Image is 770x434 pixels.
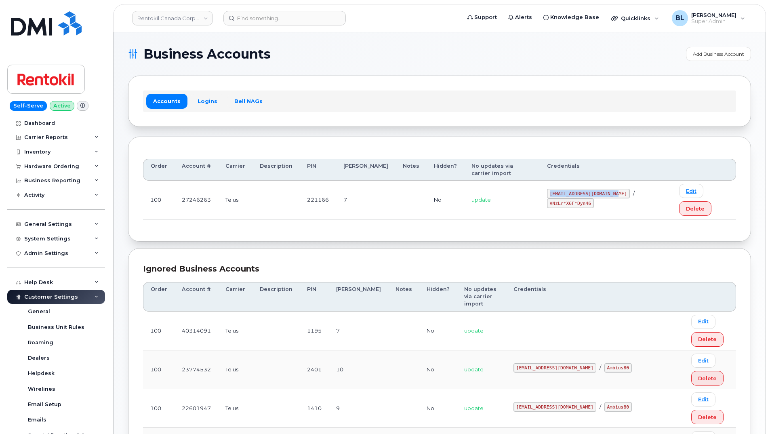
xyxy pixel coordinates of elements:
[218,389,252,428] td: Telus
[419,389,457,428] td: No
[336,159,396,181] th: [PERSON_NAME]
[633,190,635,196] span: /
[252,159,300,181] th: Description
[329,312,388,350] td: 7
[143,389,175,428] td: 100
[419,350,457,389] td: No
[227,94,269,108] a: Bell NAGs
[600,364,601,371] span: /
[218,312,252,350] td: Telus
[427,181,464,219] td: No
[604,402,632,412] code: Ambius80
[143,48,271,60] span: Business Accounts
[396,159,427,181] th: Notes
[547,198,594,208] code: VNzLr*X6F*Dyn46
[143,350,175,389] td: 100
[698,375,717,382] span: Delete
[146,94,187,108] a: Accounts
[143,263,736,275] div: Ignored Business Accounts
[686,205,705,213] span: Delete
[679,201,711,216] button: Delete
[175,312,218,350] td: 40314091
[427,159,464,181] th: Hidden?
[698,335,717,343] span: Delete
[419,312,457,350] td: No
[300,312,329,350] td: 1195
[464,405,484,411] span: update
[513,363,596,373] code: [EMAIL_ADDRESS][DOMAIN_NAME]
[218,181,252,219] td: Telus
[329,350,388,389] td: 10
[175,350,218,389] td: 23774532
[175,159,218,181] th: Account #
[252,282,300,312] th: Description
[691,354,715,368] a: Edit
[513,402,596,412] code: [EMAIL_ADDRESS][DOMAIN_NAME]
[419,282,457,312] th: Hidden?
[300,181,336,219] td: 221166
[457,282,506,312] th: No updates via carrier import
[175,389,218,428] td: 22601947
[336,181,396,219] td: 7
[686,47,751,61] a: Add Business Account
[691,392,715,407] a: Edit
[300,159,336,181] th: PIN
[691,410,724,424] button: Delete
[218,350,252,389] td: Telus
[600,403,601,410] span: /
[175,282,218,312] th: Account #
[300,389,329,428] td: 1410
[691,371,724,386] button: Delete
[691,315,715,329] a: Edit
[540,159,672,181] th: Credentials
[547,189,630,198] code: [EMAIL_ADDRESS][DOMAIN_NAME]
[191,94,224,108] a: Logins
[329,282,388,312] th: [PERSON_NAME]
[218,159,252,181] th: Carrier
[218,282,252,312] th: Carrier
[604,363,632,373] code: Ambius80
[506,282,684,312] th: Credentials
[143,312,175,350] td: 100
[300,350,329,389] td: 2401
[143,159,175,181] th: Order
[388,282,419,312] th: Notes
[329,389,388,428] td: 9
[464,366,484,373] span: update
[691,332,724,347] button: Delete
[471,196,491,203] span: update
[698,413,717,421] span: Delete
[464,159,540,181] th: No updates via carrier import
[300,282,329,312] th: PIN
[143,282,175,312] th: Order
[143,181,175,219] td: 100
[679,184,703,198] a: Edit
[464,327,484,334] span: update
[175,181,218,219] td: 27246263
